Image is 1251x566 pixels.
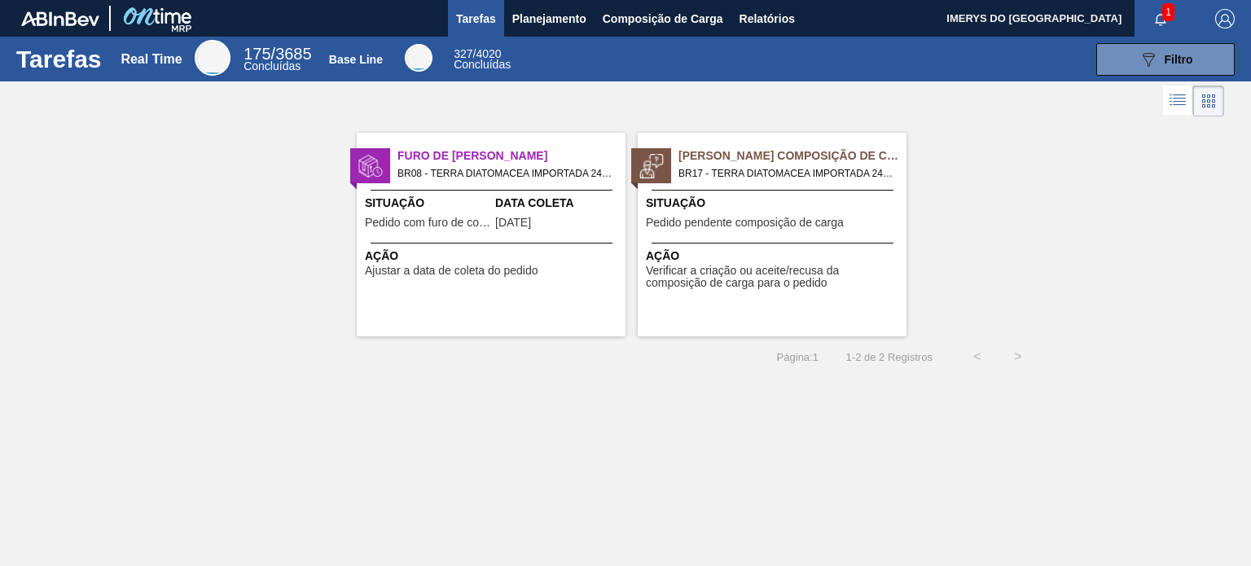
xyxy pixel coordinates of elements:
[646,248,902,265] span: Ação
[639,154,664,178] img: status
[1215,9,1235,29] img: Logout
[777,351,819,363] span: Página : 1
[740,9,795,29] span: Relatórios
[244,47,311,72] div: Real Time
[397,165,612,182] span: BR08 - TERRA DIATOMACEA IMPORTADA 24KG Pedido - 2009140
[1096,43,1235,76] button: Filtro
[121,52,182,67] div: Real Time
[495,217,531,229] span: 19/08/2025
[1165,53,1193,66] span: Filtro
[646,265,902,290] span: Verificar a criação ou aceite/recusa da composição de carga para o pedido
[244,45,311,63] span: / 3685
[454,49,511,70] div: Base Line
[365,265,538,277] span: Ajustar a data de coleta do pedido
[244,45,270,63] span: 175
[358,154,383,178] img: status
[1193,86,1224,116] div: Visão em Cards
[365,195,491,212] span: Situação
[678,147,906,165] span: Pedido Aguardando Composição de Carga
[1135,7,1187,30] button: Notificações
[454,58,511,71] span: Concluídas
[646,195,902,212] span: Situação
[397,147,625,165] span: Furo de Coleta
[329,53,383,66] div: Base Line
[646,217,844,229] span: Pedido pendente composição de carga
[678,165,893,182] span: BR17 - TERRA DIATOMACEA IMPORTADA 24KG Pedido - 2013747
[998,336,1038,377] button: >
[405,44,432,72] div: Base Line
[456,9,496,29] span: Tarefas
[495,195,621,212] span: Data Coleta
[21,11,99,26] img: TNhmsLtSVTkK8tSr43FrP2fwEKptu5GPRR3wAAAABJRU5ErkJggg==
[16,50,102,68] h1: Tarefas
[365,248,621,265] span: Ação
[843,351,933,363] span: 1 - 2 de 2 Registros
[1162,3,1174,21] span: 1
[244,59,301,72] span: Concluídas
[454,47,472,60] span: 327
[512,9,586,29] span: Planejamento
[603,9,723,29] span: Composição de Carga
[365,217,491,229] span: Pedido com furo de coleta
[957,336,998,377] button: <
[1163,86,1193,116] div: Visão em Lista
[195,40,230,76] div: Real Time
[454,47,501,60] span: / 4020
